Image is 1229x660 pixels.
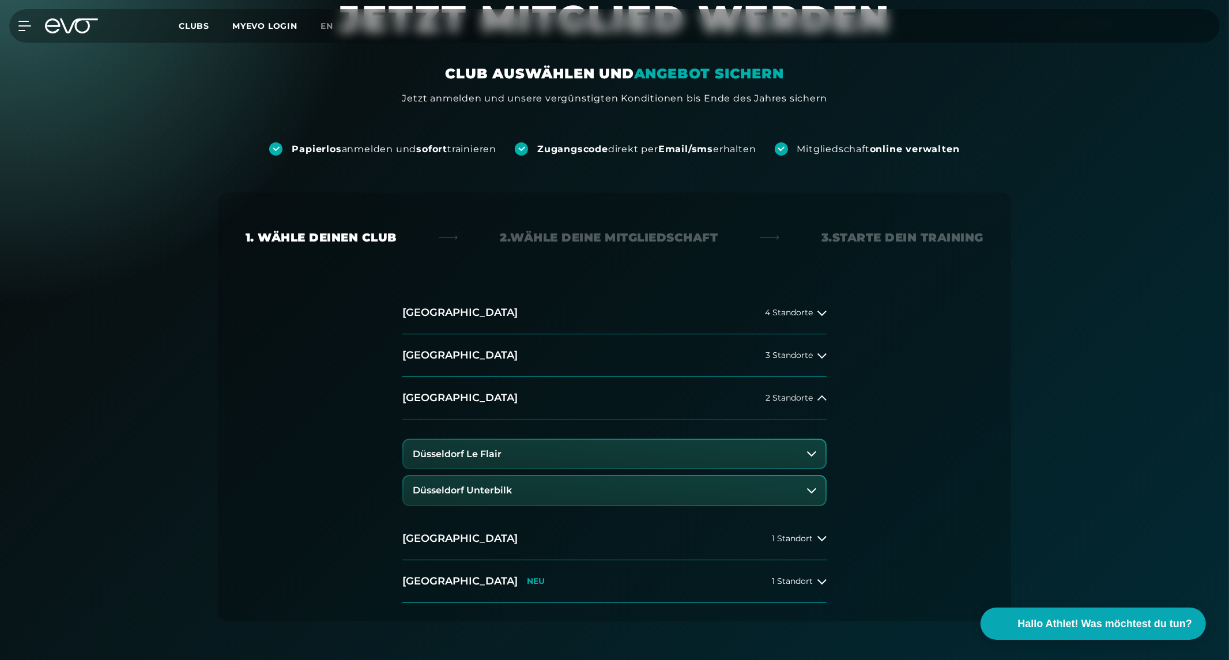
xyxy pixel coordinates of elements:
em: ANGEBOT SICHERN [634,65,784,82]
h2: [GEOGRAPHIC_DATA] [402,574,518,589]
h2: [GEOGRAPHIC_DATA] [402,306,518,320]
h2: [GEOGRAPHIC_DATA] [402,348,518,363]
button: [GEOGRAPHIC_DATA]4 Standorte [402,292,827,334]
a: MYEVO LOGIN [232,21,297,31]
span: 4 Standorte [765,308,813,317]
div: 1. Wähle deinen Club [246,229,397,246]
a: en [321,20,347,33]
strong: Email/sms [658,144,713,154]
p: NEU [527,576,545,586]
a: Clubs [179,20,232,31]
span: Clubs [179,21,209,31]
h3: Düsseldorf Le Flair [413,449,502,459]
button: [GEOGRAPHIC_DATA]1 Standort [402,518,827,560]
span: 1 Standort [772,577,813,586]
span: 1 Standort [772,534,813,543]
button: Düsseldorf Unterbilk [404,476,825,505]
button: [GEOGRAPHIC_DATA]NEU1 Standort [402,560,827,603]
div: direkt per erhalten [537,143,756,156]
strong: Zugangscode [537,144,608,154]
strong: sofort [416,144,447,154]
button: [GEOGRAPHIC_DATA]3 Standorte [402,334,827,377]
strong: online verwalten [870,144,960,154]
div: CLUB AUSWÄHLEN UND [445,65,783,83]
h2: [GEOGRAPHIC_DATA] [402,391,518,405]
button: Hallo Athlet! Was möchtest du tun? [981,608,1206,640]
div: Mitgliedschaft [797,143,960,156]
span: Hallo Athlet! Was möchtest du tun? [1017,616,1192,632]
span: 3 Standorte [766,351,813,360]
strong: Papierlos [292,144,341,154]
button: Düsseldorf Le Flair [404,440,825,469]
div: Jetzt anmelden und unsere vergünstigten Konditionen bis Ende des Jahres sichern [402,92,827,105]
span: en [321,21,333,31]
div: anmelden und trainieren [292,143,496,156]
div: 3. Starte dein Training [821,229,983,246]
span: 2 Standorte [766,394,813,402]
h2: [GEOGRAPHIC_DATA] [402,531,518,546]
div: 2. Wähle deine Mitgliedschaft [500,229,718,246]
button: [GEOGRAPHIC_DATA]2 Standorte [402,377,827,420]
h3: Düsseldorf Unterbilk [413,485,512,496]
